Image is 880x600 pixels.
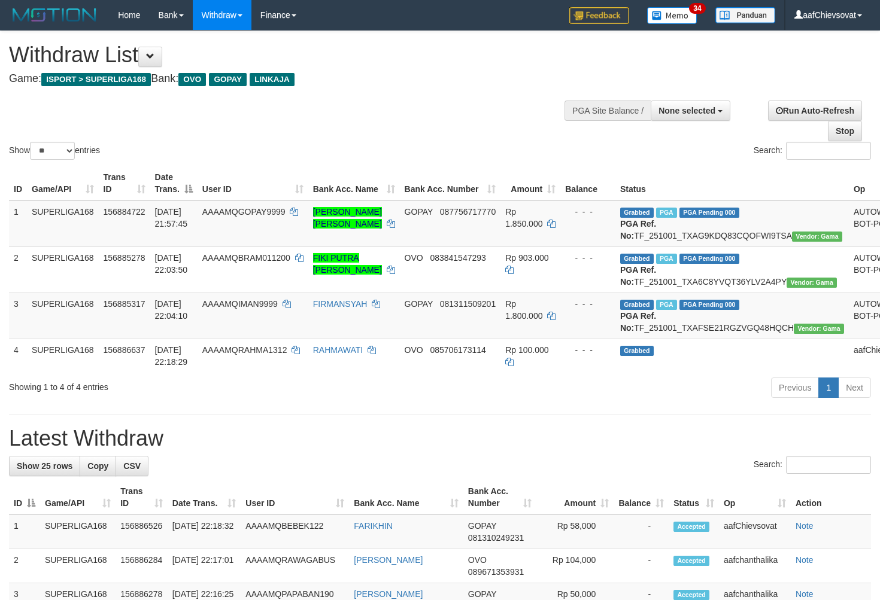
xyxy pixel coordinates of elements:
span: Grabbed [620,254,654,264]
span: Marked by aafphoenmanit [656,208,677,218]
span: [DATE] 22:18:29 [155,345,188,367]
td: 3 [9,293,27,339]
span: 156885278 [104,253,145,263]
td: [DATE] 22:17:01 [168,549,241,583]
h1: Latest Withdraw [9,427,871,450]
div: - - - [565,298,611,310]
span: GOPAY [405,207,433,217]
b: PGA Ref. No: [620,219,656,240]
span: LINKAJA [250,73,295,86]
td: Rp 104,000 [536,549,614,583]
td: SUPERLIGA168 [40,549,116,583]
a: FARIKHIN [354,521,393,531]
th: Status [615,166,849,200]
span: Show 25 rows [17,461,72,471]
a: FIKI PUTRA [PERSON_NAME] [313,253,382,275]
td: SUPERLIGA168 [27,200,99,247]
th: Balance: activate to sort column ascending [614,480,669,514]
span: Accepted [673,556,709,566]
span: Rp 1.850.000 [505,207,542,229]
td: - [614,549,669,583]
td: 2 [9,246,27,293]
img: panduan.png [715,7,775,23]
td: 1 [9,514,40,549]
th: Bank Acc. Name: activate to sort column ascending [308,166,400,200]
td: SUPERLIGA168 [27,246,99,293]
span: AAAAMQIMAN9999 [202,299,278,309]
span: Accepted [673,590,709,600]
h4: Game: Bank: [9,73,575,85]
b: PGA Ref. No: [620,265,656,287]
a: 1 [818,377,839,398]
a: [PERSON_NAME] [354,555,423,565]
td: TF_251001_TXAG9KDQ83CQOFWI9TSA [615,200,849,247]
th: Balance [560,166,615,200]
a: Copy [80,456,116,476]
td: 156886284 [116,549,168,583]
a: RAHMAWATI [313,345,363,355]
th: User ID: activate to sort column ascending [241,480,349,514]
span: PGA Pending [679,300,739,310]
td: SUPERLIGA168 [27,339,99,373]
label: Search: [754,142,871,160]
a: Run Auto-Refresh [768,100,862,121]
td: SUPERLIGA168 [40,514,116,549]
span: OVO [405,345,423,355]
th: Bank Acc. Name: activate to sort column ascending [349,480,463,514]
span: PGA Pending [679,208,739,218]
td: - [614,514,669,549]
th: User ID: activate to sort column ascending [198,166,308,200]
a: Show 25 rows [9,456,80,476]
td: SUPERLIGA168 [27,293,99,339]
span: AAAAMQRAHMA1312 [202,345,287,355]
td: aafchanthalika [719,549,791,583]
th: Amount: activate to sort column ascending [536,480,614,514]
a: [PERSON_NAME] [PERSON_NAME] [313,207,382,229]
th: Trans ID: activate to sort column ascending [99,166,150,200]
span: Copy 087756717770 to clipboard [440,207,496,217]
img: MOTION_logo.png [9,6,100,24]
span: Copy 081311509201 to clipboard [440,299,496,309]
div: - - - [565,252,611,264]
span: Copy 083841547293 to clipboard [430,253,485,263]
span: GOPAY [209,73,247,86]
td: AAAAMQBEBEK122 [241,514,349,549]
span: Vendor URL: https://trx31.1velocity.biz [787,278,837,288]
a: Note [796,555,814,565]
th: Game/API: activate to sort column ascending [27,166,99,200]
span: [DATE] 22:04:10 [155,299,188,321]
span: GOPAY [405,299,433,309]
label: Show entries [9,142,100,160]
span: OVO [405,253,423,263]
th: Date Trans.: activate to sort column ascending [168,480,241,514]
td: [DATE] 22:18:32 [168,514,241,549]
td: aafChievsovat [719,514,791,549]
span: Vendor URL: https://trx31.1velocity.biz [792,232,842,242]
span: Grabbed [620,300,654,310]
b: PGA Ref. No: [620,311,656,333]
th: Bank Acc. Number: activate to sort column ascending [400,166,501,200]
span: Accepted [673,522,709,532]
th: ID: activate to sort column descending [9,480,40,514]
span: Copy 089671353931 to clipboard [468,567,524,577]
span: Copy [87,461,108,471]
a: [PERSON_NAME] [354,589,423,599]
span: Copy 085706173114 to clipboard [430,345,485,355]
span: Marked by aafphoenmanit [656,254,677,264]
a: Note [796,521,814,531]
a: Next [838,377,871,398]
span: 34 [689,3,705,14]
img: Feedback.jpg [569,7,629,24]
div: - - - [565,344,611,356]
td: TF_251001_TXA6C8YVQT36YLV2A4PY [615,246,849,293]
th: Game/API: activate to sort column ascending [40,480,116,514]
span: CSV [123,461,141,471]
span: PGA Pending [679,254,739,264]
div: Showing 1 to 4 of 4 entries [9,376,358,393]
th: Date Trans.: activate to sort column descending [150,166,198,200]
span: [DATE] 22:03:50 [155,253,188,275]
input: Search: [786,142,871,160]
span: 156885317 [104,299,145,309]
td: 156886526 [116,514,168,549]
div: - - - [565,206,611,218]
